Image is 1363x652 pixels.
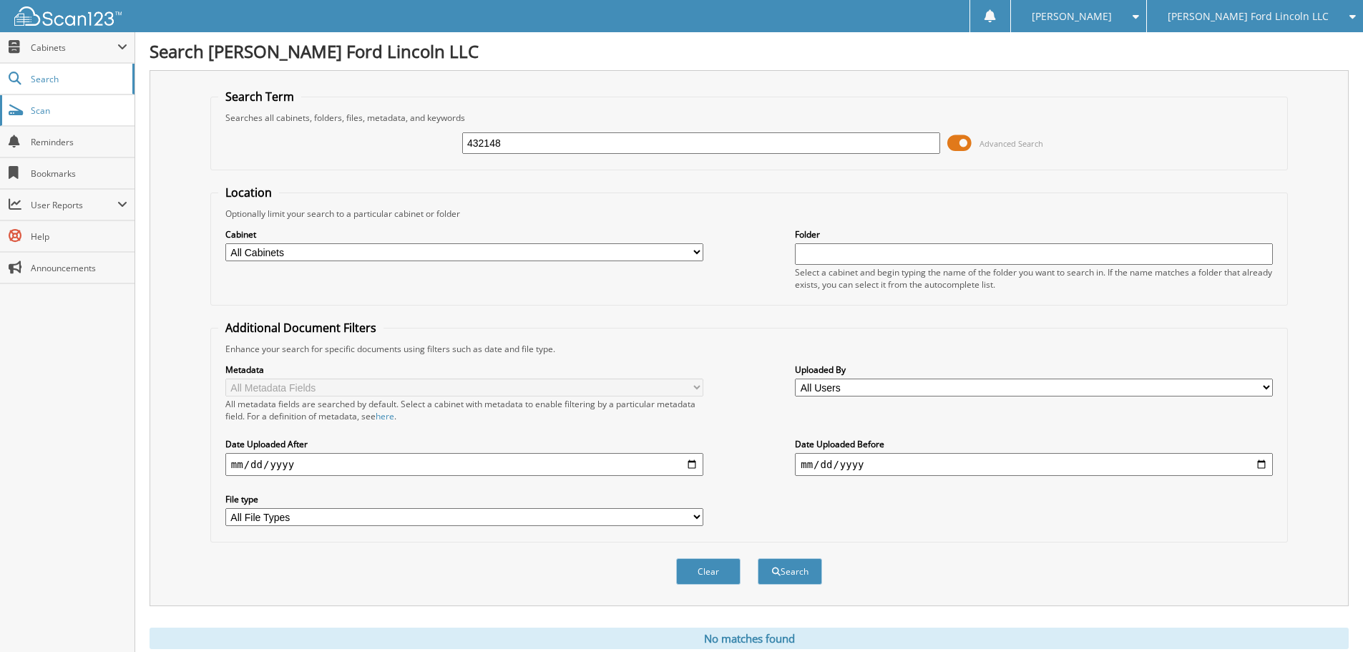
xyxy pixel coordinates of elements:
[795,266,1273,291] div: Select a cabinet and begin typing the name of the folder you want to search in. If the name match...
[795,228,1273,240] label: Folder
[795,364,1273,376] label: Uploaded By
[795,438,1273,450] label: Date Uploaded Before
[150,628,1349,649] div: No matches found
[225,438,703,450] label: Date Uploaded After
[31,199,117,211] span: User Reports
[979,138,1043,149] span: Advanced Search
[225,364,703,376] label: Metadata
[758,558,822,585] button: Search
[218,185,279,200] legend: Location
[1168,12,1329,21] span: [PERSON_NAME] Ford Lincoln LLC
[31,230,127,243] span: Help
[14,6,122,26] img: scan123-logo-white.svg
[31,167,127,180] span: Bookmarks
[1291,583,1363,652] iframe: Chat Widget
[225,493,703,505] label: File type
[218,343,1280,355] div: Enhance your search for specific documents using filters such as date and file type.
[31,136,127,148] span: Reminders
[218,320,384,336] legend: Additional Document Filters
[225,398,703,422] div: All metadata fields are searched by default. Select a cabinet with metadata to enable filtering b...
[31,104,127,117] span: Scan
[31,262,127,274] span: Announcements
[218,89,301,104] legend: Search Term
[150,39,1349,63] h1: Search [PERSON_NAME] Ford Lincoln LLC
[1032,12,1112,21] span: [PERSON_NAME]
[795,453,1273,476] input: end
[225,453,703,476] input: start
[218,208,1280,220] div: Optionally limit your search to a particular cabinet or folder
[31,42,117,54] span: Cabinets
[218,112,1280,124] div: Searches all cabinets, folders, files, metadata, and keywords
[225,228,703,240] label: Cabinet
[676,558,741,585] button: Clear
[376,410,394,422] a: here
[31,73,125,85] span: Search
